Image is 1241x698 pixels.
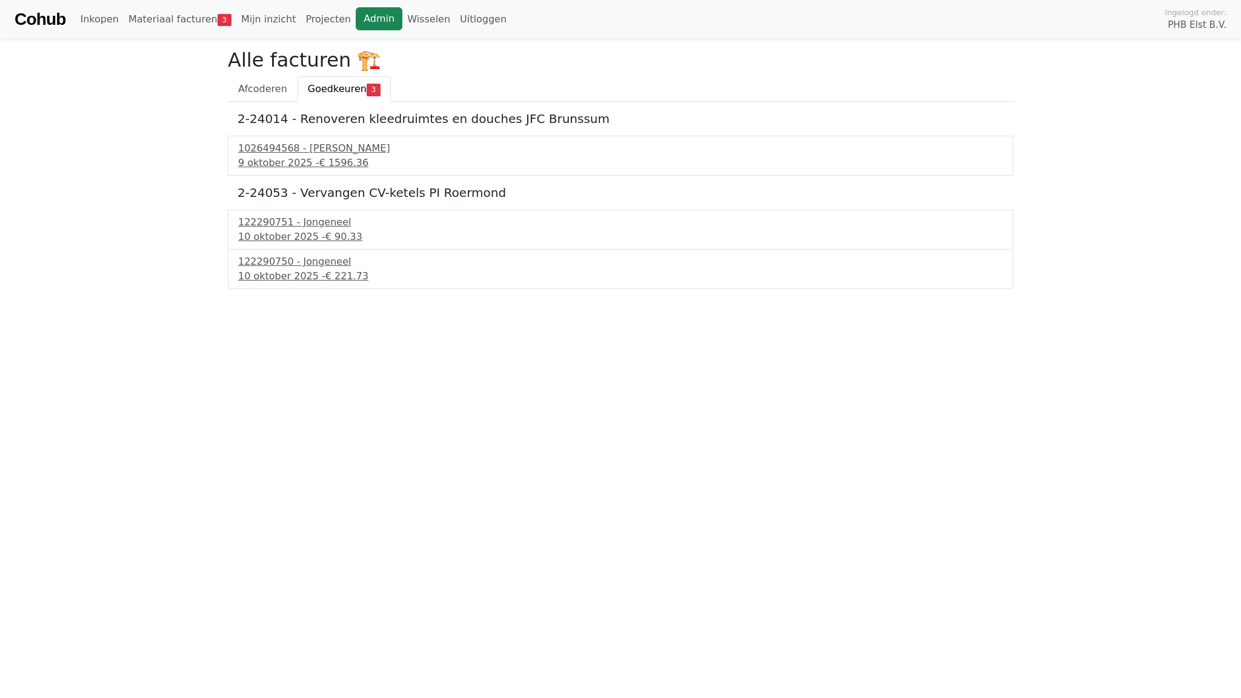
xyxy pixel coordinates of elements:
a: Wisselen [402,7,455,32]
a: Mijn inzicht [236,7,301,32]
a: 122290750 - Jongeneel10 oktober 2025 -€ 221.73 [238,254,1003,284]
div: 10 oktober 2025 - [238,230,1003,244]
a: Goedkeuren3 [298,76,391,102]
span: Ingelogd onder: [1165,7,1226,18]
span: Afcoderen [238,83,287,95]
div: 122290750 - Jongeneel [238,254,1003,269]
a: Materiaal facturen3 [124,7,236,32]
div: 10 oktober 2025 - [238,269,1003,284]
span: 3 [218,14,231,26]
div: 9 oktober 2025 - [238,156,1003,170]
a: Uitloggen [455,7,511,32]
span: € 221.73 [325,270,368,282]
a: Admin [356,7,402,30]
span: PHB Elst B.V. [1168,18,1226,32]
div: 122290751 - Jongeneel [238,215,1003,230]
h2: Alle facturen 🏗️ [228,48,1013,71]
a: Cohub [15,5,65,34]
a: 122290751 - Jongeneel10 oktober 2025 -€ 90.33 [238,215,1003,244]
a: Afcoderen [228,76,298,102]
a: 1026494568 - [PERSON_NAME]9 oktober 2025 -€ 1596.36 [238,141,1003,170]
a: Projecten [301,7,356,32]
span: € 1596.36 [319,157,368,168]
span: Goedkeuren [308,83,367,95]
span: € 90.33 [325,231,362,242]
div: 1026494568 - [PERSON_NAME] [238,141,1003,156]
a: Inkopen [75,7,123,32]
h5: 2-24053 - Vervangen CV-ketels PI Roermond [238,185,1003,200]
span: 3 [367,84,381,96]
h5: 2-24014 - Renoveren kleedruimtes en douches JFC Brunssum [238,111,1003,126]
